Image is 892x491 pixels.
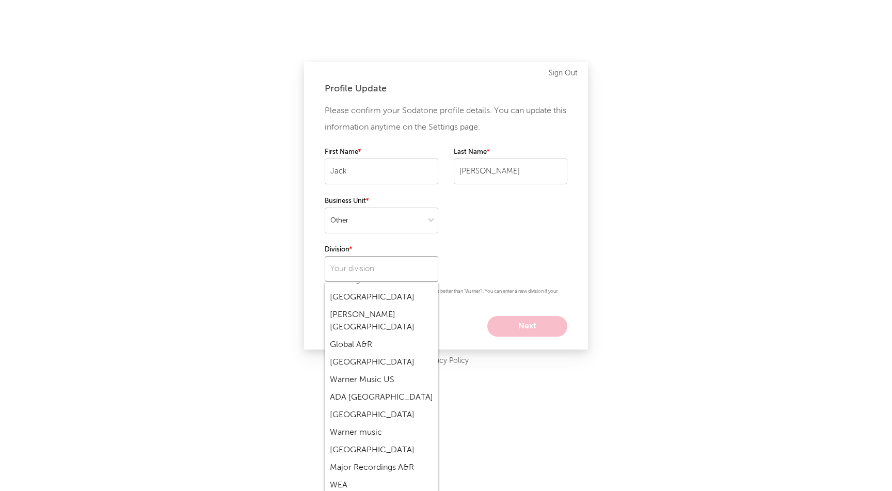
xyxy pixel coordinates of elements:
[424,355,469,368] a: Privacy Policy
[549,67,578,80] a: Sign Out
[325,389,438,406] div: ADA [GEOGRAPHIC_DATA]
[325,441,438,459] div: [GEOGRAPHIC_DATA]
[325,289,438,306] div: [GEOGRAPHIC_DATA]
[325,406,438,424] div: [GEOGRAPHIC_DATA]
[325,83,567,95] div: Profile Update
[454,146,567,159] label: Last Name
[487,316,567,337] button: Next
[325,256,438,282] input: Your division
[325,287,567,306] p: Please be as specific as possible (e.g. 'Warner Mexico' is better than 'Warner'). You can enter a...
[325,306,438,336] div: [PERSON_NAME] [GEOGRAPHIC_DATA]
[325,195,438,208] label: Business Unit
[325,244,438,256] label: Division
[325,336,438,354] div: Global A&R
[325,424,438,441] div: Warner music
[325,459,438,477] div: Major Recordings A&R
[325,354,438,371] div: [GEOGRAPHIC_DATA]
[325,159,438,184] input: Your first name
[325,146,438,159] label: First Name
[325,103,567,136] p: Please confirm your Sodatone profile details. You can update this information anytime on the Sett...
[454,159,567,184] input: Your last name
[325,371,438,389] div: Warner Music US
